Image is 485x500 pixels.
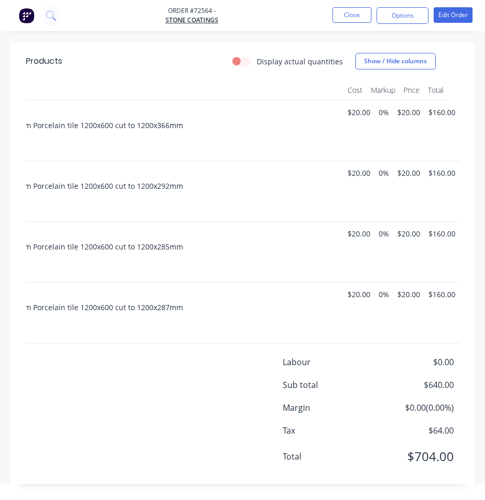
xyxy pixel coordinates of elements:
[399,80,424,101] div: Price
[355,53,436,70] button: Show / Hide columns
[283,401,376,414] span: Margin
[348,168,370,178] span: $20.00
[283,356,376,368] span: Labour
[348,107,370,118] span: $20.00
[379,168,389,178] span: 0%
[332,7,371,23] button: Close
[434,7,473,23] button: Edit Order
[379,289,389,300] span: 0%
[19,8,34,23] img: Factory
[379,228,389,239] span: 0%
[379,107,389,118] span: 0%
[397,168,420,178] span: $20.00
[283,424,376,437] span: Tax
[376,379,454,391] span: $640.00
[397,228,420,239] span: $20.00
[376,356,454,368] span: $0.00
[26,55,62,67] div: Products
[397,289,420,300] span: $20.00
[376,401,454,414] span: $0.00 ( 0.00 %)
[348,289,370,300] span: $20.00
[165,6,218,16] span: Order #72564 -
[376,424,454,437] span: $64.00
[348,228,370,239] span: $20.00
[283,450,376,463] span: Total
[424,80,448,101] div: Total
[343,80,367,101] div: Cost
[377,7,428,24] button: Options
[257,56,343,67] label: Display actual quantities
[428,107,455,118] span: $160.00
[397,107,420,118] span: $20.00
[428,228,455,239] span: $160.00
[165,16,218,25] a: Stone Coatings
[428,289,455,300] span: $160.00
[428,168,455,178] span: $160.00
[283,379,376,391] span: Sub total
[376,447,454,466] span: $704.00
[367,80,399,101] div: Markup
